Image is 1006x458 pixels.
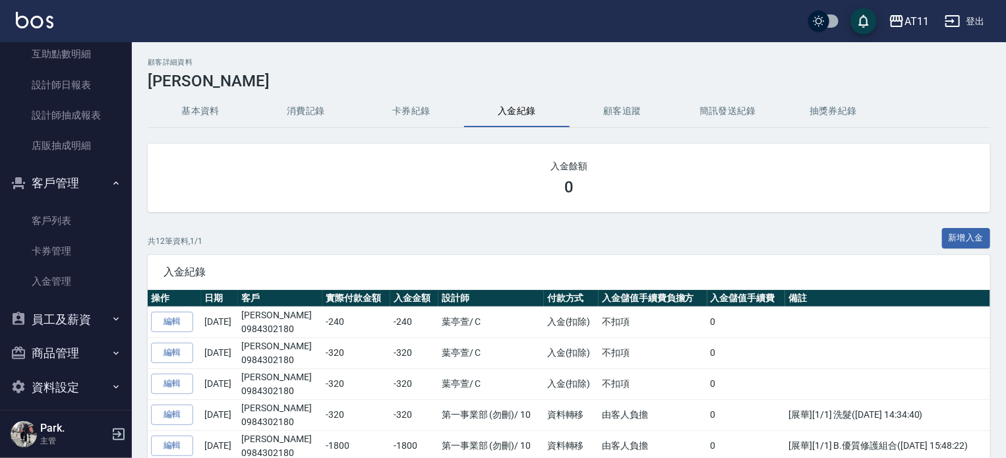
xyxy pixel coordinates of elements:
td: -320 [390,368,438,399]
td: 資料轉移 [544,399,599,430]
td: [展華][1/1] 洗髮([DATE] 14:34:40) [785,399,990,430]
h5: Park. [40,422,107,435]
a: 卡券管理 [5,236,127,266]
th: 備註 [785,290,990,307]
button: save [850,8,877,34]
span: 入金紀錄 [163,266,974,279]
button: 員工及薪資 [5,302,127,337]
a: 設計師抽成報表 [5,100,127,130]
th: 實際付款金額 [322,290,390,307]
p: 0984302180 [241,384,319,398]
h3: [PERSON_NAME] [148,72,990,90]
td: [DATE] [201,399,238,430]
td: 入金(扣除) [544,368,599,399]
th: 入金儲值手續費負擔方 [599,290,707,307]
th: 客戶 [238,290,322,307]
td: [PERSON_NAME] [238,399,322,430]
td: 0 [707,306,786,337]
p: 0984302180 [241,322,319,336]
th: 付款方式 [544,290,599,307]
button: 簡訊發送紀錄 [675,96,781,127]
a: 編輯 [151,374,193,394]
h2: 顧客詳細資料 [148,58,990,67]
td: -240 [390,306,438,337]
td: -320 [322,399,390,430]
a: 編輯 [151,343,193,363]
h2: 入金餘額 [163,159,974,173]
th: 設計師 [438,290,544,307]
td: -240 [322,306,390,337]
a: 店販抽成明細 [5,130,127,161]
td: [DATE] [201,368,238,399]
h3: 0 [564,178,574,196]
a: 編輯 [151,405,193,425]
a: 入金管理 [5,266,127,297]
p: 0984302180 [241,415,319,429]
td: -320 [322,337,390,368]
a: 客戶列表 [5,206,127,236]
button: 商品管理 [5,336,127,370]
th: 日期 [201,290,238,307]
td: 第一事業部 (勿刪) / 10 [438,399,544,430]
td: 不扣項 [599,337,707,368]
th: 入金儲值手續費 [707,290,786,307]
td: [PERSON_NAME] [238,337,322,368]
td: 0 [707,368,786,399]
td: 葉亭萱 / C [438,306,544,337]
button: 資料設定 [5,370,127,405]
td: 入金(扣除) [544,337,599,368]
button: 入金紀錄 [464,96,570,127]
p: 共 12 筆資料, 1 / 1 [148,235,202,247]
td: [PERSON_NAME] [238,306,322,337]
td: 不扣項 [599,306,707,337]
td: -320 [390,337,438,368]
td: 入金(扣除) [544,306,599,337]
a: 編輯 [151,436,193,456]
button: 基本資料 [148,96,253,127]
td: 葉亭萱 / C [438,337,544,368]
a: 互助點數明細 [5,39,127,69]
p: 0984302180 [241,353,319,367]
button: 消費記錄 [253,96,359,127]
td: 不扣項 [599,368,707,399]
td: [DATE] [201,337,238,368]
button: 登出 [939,9,990,34]
td: 由客人負擔 [599,399,707,430]
button: 客戶管理 [5,166,127,200]
td: -320 [390,399,438,430]
button: 抽獎券紀錄 [781,96,886,127]
td: -320 [322,368,390,399]
img: Logo [16,12,53,28]
a: 編輯 [151,312,193,332]
td: [DATE] [201,306,238,337]
button: AT11 [883,8,934,35]
button: 顧客追蹤 [570,96,675,127]
th: 操作 [148,290,201,307]
button: 卡券紀錄 [359,96,464,127]
div: AT11 [904,13,929,30]
td: 0 [707,399,786,430]
button: 新增入金 [942,228,991,248]
td: [PERSON_NAME] [238,368,322,399]
td: 0 [707,337,786,368]
img: Person [11,421,37,447]
a: 設計師日報表 [5,70,127,100]
th: 入金金額 [390,290,438,307]
p: 主管 [40,435,107,447]
td: 葉亭萱 / C [438,368,544,399]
